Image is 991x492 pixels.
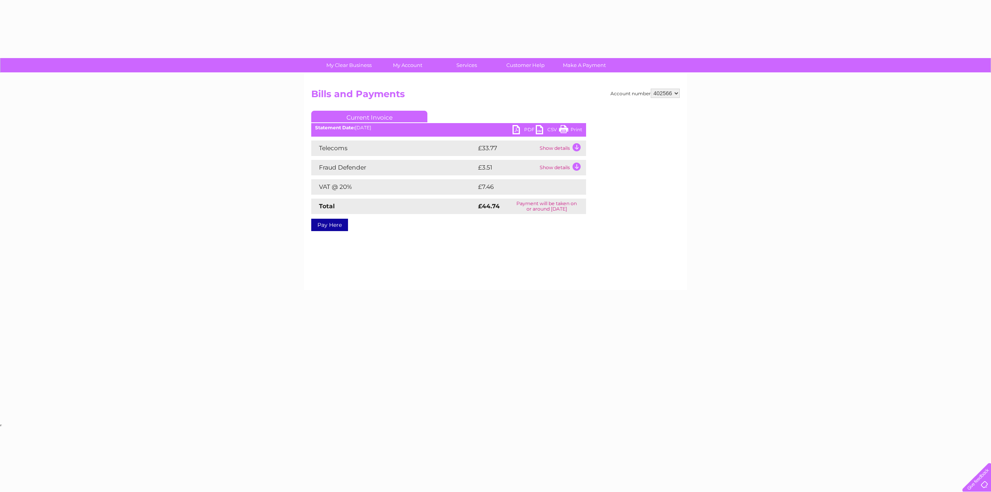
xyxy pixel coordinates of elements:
div: Account number [610,89,680,98]
strong: Total [319,202,335,210]
a: Customer Help [494,58,557,72]
a: Current Invoice [311,111,427,122]
td: £33.77 [476,141,538,156]
a: Make A Payment [552,58,616,72]
td: £7.46 [476,179,568,195]
a: CSV [536,125,559,136]
div: [DATE] [311,125,586,130]
a: Pay Here [311,219,348,231]
td: Telecoms [311,141,476,156]
a: PDF [513,125,536,136]
strong: £44.74 [478,202,500,210]
a: My Account [376,58,440,72]
h2: Bills and Payments [311,89,680,103]
td: £3.51 [476,160,538,175]
a: My Clear Business [317,58,381,72]
a: Print [559,125,582,136]
td: Fraud Defender [311,160,476,175]
td: VAT @ 20% [311,179,476,195]
td: Show details [538,141,586,156]
a: Services [435,58,499,72]
td: Show details [538,160,586,175]
b: Statement Date: [315,125,355,130]
td: Payment will be taken on or around [DATE] [508,199,586,214]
